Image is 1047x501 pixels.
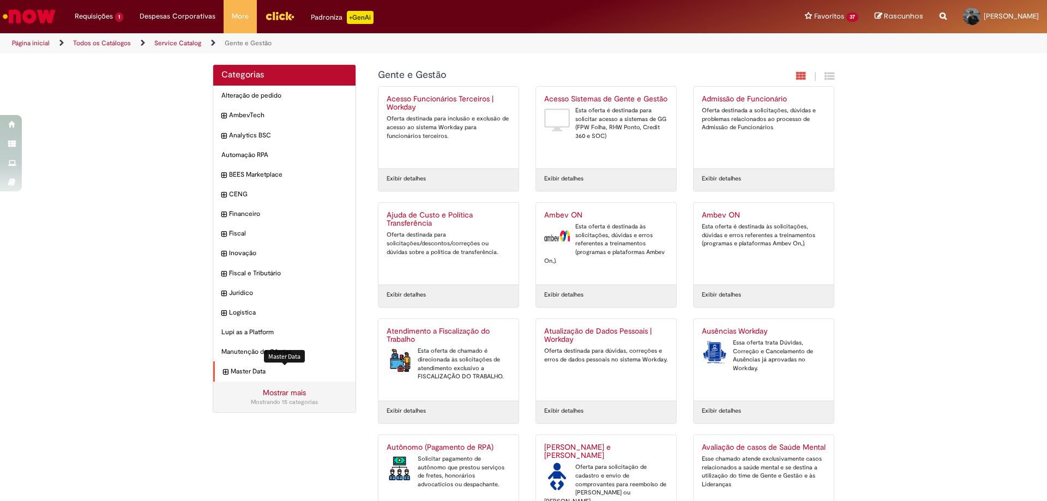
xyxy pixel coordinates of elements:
[213,263,356,283] div: expandir categoria Fiscal e Tributário Fiscal e Tributário
[213,184,356,204] div: expandir categoria CENG CENG
[544,291,583,299] a: Exibir detalhes
[229,131,347,140] span: Analytics BSC
[544,95,668,104] h2: Acesso Sistemas de Gente e Gestão
[221,91,347,100] span: Alteração de pedido
[814,70,816,83] span: |
[387,291,426,299] a: Exibir detalhes
[73,39,131,47] a: Todos os Catálogos
[702,174,741,183] a: Exibir detalhes
[221,328,347,337] span: Lupi as a Platform
[229,229,347,238] span: Fiscal
[702,291,741,299] a: Exibir detalhes
[544,347,668,364] div: Oferta destinada para dúvidas, correções e erros de dados pessoais no sistema Workday.
[115,13,123,22] span: 1
[213,322,356,342] div: Lupi as a Platform
[825,71,834,81] i: Exibição de grade
[154,39,201,47] a: Service Catalog
[702,443,826,452] h2: Avaliação de casos de Saúde Mental
[387,347,510,381] div: Esta oferta de chamado é direcionada às solicitações de atendimento exclusivo a FISCALIZAÇÃO DO T...
[702,407,741,415] a: Exibir detalhes
[536,319,676,401] a: Atualização de Dados Pessoais | Workday Oferta destinada para dúvidas, correções e erros de dados...
[1,5,57,27] img: ServiceNow
[213,342,356,362] div: Manutenção de Ofertas
[387,327,510,345] h2: Atendimento a Fiscalização do Trabalho
[536,203,676,285] a: Ambev ON Ambev ON Esta oferta é destinada às solicitações, dúvidas e erros referentes a treinamen...
[702,211,826,220] h2: Ambev ON
[694,203,834,285] a: Ambev ON Esta oferta é destinada às solicitações, dúvidas e erros referentes a treinamentos (prog...
[221,229,226,240] i: expandir categoria Fiscal
[544,222,668,265] div: Esta oferta é destinada às solicitações, dúvidas e erros referentes a treinamentos (programas e p...
[213,283,356,303] div: expandir categoria Jurídico Jurídico
[347,11,374,24] p: +GenAi
[694,87,834,168] a: Admissão de Funcionário Oferta destinada a solicitações, dúvidas e problemas relacionados ao proc...
[378,87,519,168] a: Acesso Funcionários Terceiros | Workday Oferta destinada para inclusão e exclusão de acesso ao si...
[213,125,356,146] div: expandir categoria Analytics BSC Analytics BSC
[225,39,272,47] a: Gente e Gestão
[387,114,510,140] div: Oferta destinada para inclusão e exclusão de acesso ao sistema Workday para funcionários terceiros.
[8,33,690,53] ul: Trilhas de página
[884,11,923,21] span: Rascunhos
[264,350,305,363] div: Master Data
[229,288,347,298] span: Jurídico
[223,367,228,378] i: expandir categoria Master Data
[221,70,347,80] h2: Categorias
[544,443,668,461] h2: Auxílio Creche e Babá
[311,11,374,24] div: Padroniza
[221,209,226,220] i: expandir categoria Financeiro
[229,308,347,317] span: Logistica
[387,347,412,374] img: Atendimento a Fiscalização do Trabalho
[213,86,356,106] div: Alteração de pedido
[213,303,356,323] div: expandir categoria Logistica Logistica
[544,463,570,490] img: Auxílio Creche e Babá
[265,8,294,24] img: click_logo_yellow_360x200.png
[213,361,356,382] div: expandir categoria Master Data Master Data
[221,308,226,319] i: expandir categoria Logistica
[387,407,426,415] a: Exibir detalhes
[378,70,717,81] h1: {"description":null,"title":"Gente e Gestão"} Categoria
[796,71,806,81] i: Exibição em cartão
[702,222,826,248] div: Esta oferta é destinada às solicitações, dúvidas e erros referentes a treinamentos (programas e p...
[221,170,226,181] i: expandir categoria BEES Marketplace
[221,347,347,357] span: Manutenção de Ofertas
[229,209,347,219] span: Financeiro
[75,11,113,22] span: Requisições
[221,131,226,142] i: expandir categoria Analytics BSC
[221,249,226,259] i: expandir categoria Inovação
[544,222,570,250] img: Ambev ON
[702,339,727,366] img: Ausências Workday
[221,111,226,122] i: expandir categoria AmbevTech
[229,269,347,278] span: Fiscal e Tributário
[814,11,844,22] span: Favoritos
[213,165,356,185] div: expandir categoria BEES Marketplace BEES Marketplace
[213,243,356,263] div: expandir categoria Inovação Inovação
[221,288,226,299] i: expandir categoria Jurídico
[702,455,826,489] div: Esse chamado atende exclusivamente casos relacionados a saúde mental e se destina a utilização do...
[12,39,50,47] a: Página inicial
[387,455,510,489] div: Solicitar pagamento de autônomo que prestou serviços de fretes, honorários advocatícios ou despac...
[544,327,668,345] h2: Atualização de Dados Pessoais | Workday
[213,86,356,382] ul: Categorias
[221,150,347,160] span: Automação RPA
[221,269,226,280] i: expandir categoria Fiscal e Tributário
[231,367,347,376] span: Master Data
[229,249,347,258] span: Inovação
[544,106,668,141] div: Esta oferta é destinada para solicitar acesso a sistemas de GG (FPW Folha, RHW Ponto, Credit 360 ...
[702,327,826,336] h2: Ausências Workday
[544,106,570,134] img: Acesso Sistemas de Gente e Gestão
[387,455,412,482] img: Autônomo (Pagamento de RPA)
[875,11,923,22] a: Rascunhos
[263,388,306,397] a: Mostrar mais
[221,190,226,201] i: expandir categoria CENG
[213,224,356,244] div: expandir categoria Fiscal Fiscal
[387,95,510,112] h2: Acesso Funcionários Terceiros | Workday
[702,95,826,104] h2: Admissão de Funcionário
[213,204,356,224] div: expandir categoria Financeiro Financeiro
[536,87,676,168] a: Acesso Sistemas de Gente e Gestão Acesso Sistemas de Gente e Gestão Esta oferta é destinada para ...
[213,105,356,125] div: expandir categoria AmbevTech AmbevTech
[229,190,347,199] span: CENG
[229,111,347,120] span: AmbevTech
[221,398,347,407] div: Mostrando 15 categorias
[378,319,519,401] a: Atendimento a Fiscalização do Trabalho Atendimento a Fiscalização do Trabalho Esta oferta de cham...
[694,319,834,401] a: Ausências Workday Ausências Workday Essa oferta trata Dúvidas, Correção e Cancelamento de Ausênci...
[232,11,249,22] span: More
